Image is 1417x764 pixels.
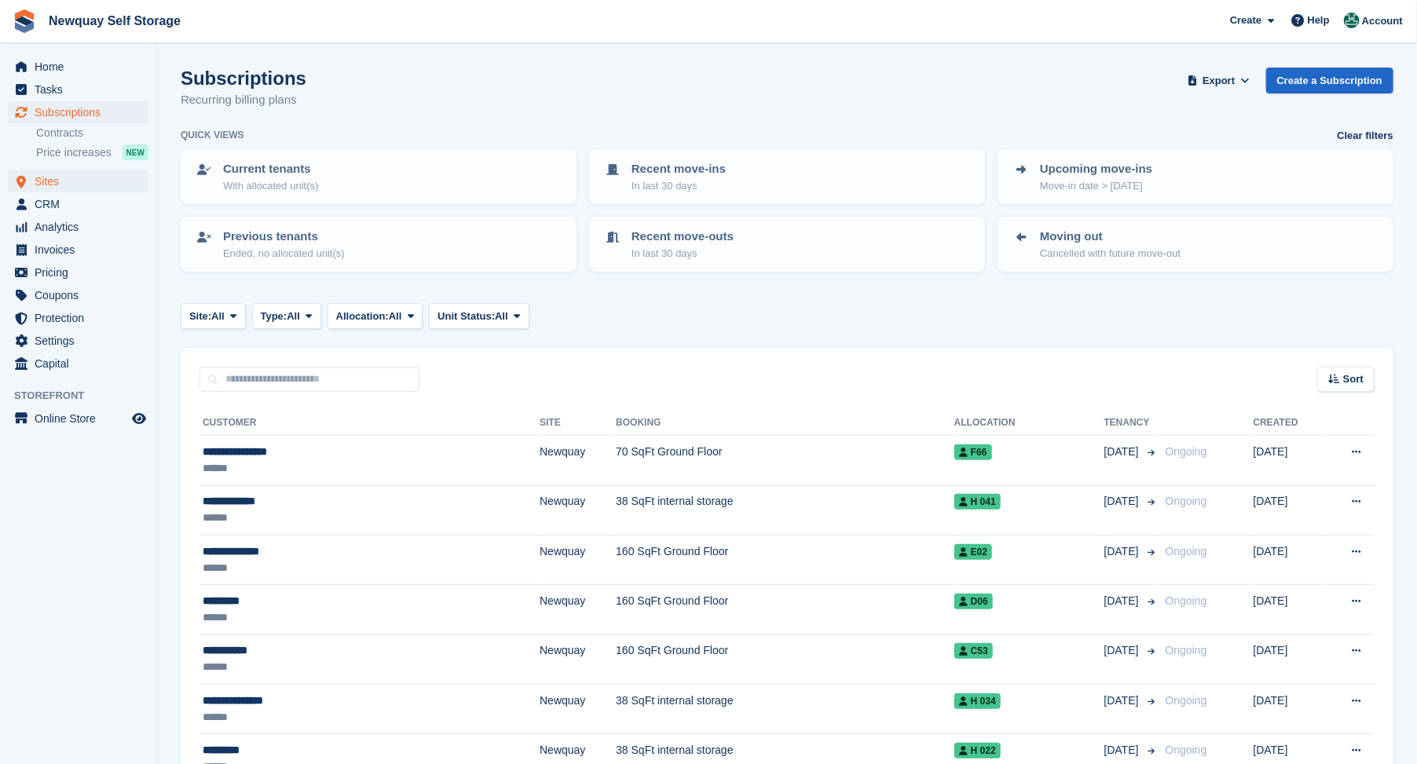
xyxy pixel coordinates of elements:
[1104,642,1142,659] span: [DATE]
[223,160,318,178] p: Current tenants
[1337,128,1393,144] a: Clear filters
[954,444,992,460] span: F66
[35,307,129,329] span: Protection
[8,307,148,329] a: menu
[211,309,225,324] span: All
[616,535,954,584] td: 160 SqFt Ground Floor
[540,634,616,684] td: Newquay
[35,353,129,375] span: Capital
[1254,485,1324,535] td: [DATE]
[8,239,148,261] a: menu
[632,228,734,246] p: Recent move-outs
[1104,411,1159,436] th: Tenancy
[181,303,246,329] button: Site: All
[1040,160,1152,178] p: Upcoming move-ins
[336,309,389,324] span: Allocation:
[616,411,954,436] th: Booking
[1104,444,1142,460] span: [DATE]
[1308,13,1330,28] span: Help
[1104,493,1142,510] span: [DATE]
[8,284,148,306] a: menu
[8,193,148,215] a: menu
[130,409,148,428] a: Preview store
[1254,535,1324,584] td: [DATE]
[181,68,306,89] h1: Subscriptions
[13,9,36,33] img: stora-icon-8386f47178a22dfd0bd8f6a31ec36ba5ce8667c1dd55bd0f319d3a0aa187defe.svg
[35,239,129,261] span: Invoices
[14,388,156,404] span: Storefront
[182,218,575,270] a: Previous tenants Ended, no allocated unit(s)
[540,436,616,485] td: Newquay
[35,56,129,78] span: Home
[999,218,1392,270] a: Moving out Cancelled with future move-out
[954,594,993,609] span: D06
[616,585,954,634] td: 160 SqFt Ground Floor
[1104,593,1142,609] span: [DATE]
[8,216,148,238] a: menu
[1362,13,1403,29] span: Account
[540,585,616,634] td: Newquay
[8,353,148,375] a: menu
[287,309,300,324] span: All
[1040,228,1181,246] p: Moving out
[1040,246,1181,261] p: Cancelled with future move-out
[42,8,187,34] a: Newquay Self Storage
[632,160,726,178] p: Recent move-ins
[1254,436,1324,485] td: [DATE]
[632,178,726,194] p: In last 30 days
[954,743,1001,759] span: H 022
[223,246,345,261] p: Ended, no allocated unit(s)
[8,330,148,352] a: menu
[1254,634,1324,684] td: [DATE]
[540,685,616,734] td: Newquay
[1040,178,1152,194] p: Move-in date > [DATE]
[181,91,306,109] p: Recurring billing plans
[8,261,148,283] a: menu
[954,643,993,659] span: C53
[182,151,575,203] a: Current tenants With allocated unit(s)
[954,494,1001,510] span: H 041
[540,485,616,535] td: Newquay
[252,303,321,329] button: Type: All
[1266,68,1393,93] a: Create a Subscription
[1166,644,1207,656] span: Ongoing
[1104,742,1142,759] span: [DATE]
[954,693,1001,709] span: H 034
[35,216,129,238] span: Analytics
[540,411,616,436] th: Site
[8,170,148,192] a: menu
[1104,693,1142,709] span: [DATE]
[1254,685,1324,734] td: [DATE]
[1254,411,1324,436] th: Created
[1254,585,1324,634] td: [DATE]
[8,101,148,123] a: menu
[328,303,423,329] button: Allocation: All
[1166,694,1207,707] span: Ongoing
[35,193,129,215] span: CRM
[1166,594,1207,607] span: Ongoing
[1184,68,1254,93] button: Export
[223,178,318,194] p: With allocated unit(s)
[8,408,148,430] a: menu
[35,170,129,192] span: Sites
[954,411,1104,436] th: Allocation
[36,126,148,141] a: Contracts
[35,101,129,123] span: Subscriptions
[35,408,129,430] span: Online Store
[8,56,148,78] a: menu
[261,309,287,324] span: Type:
[223,228,345,246] p: Previous tenants
[389,309,402,324] span: All
[591,218,983,270] a: Recent move-outs In last 30 days
[1203,73,1235,89] span: Export
[200,411,540,436] th: Customer
[36,144,148,161] a: Price increases NEW
[429,303,529,329] button: Unit Status: All
[8,79,148,101] a: menu
[495,309,508,324] span: All
[999,151,1392,203] a: Upcoming move-ins Move-in date > [DATE]
[189,309,211,324] span: Site:
[1343,371,1364,387] span: Sort
[616,485,954,535] td: 38 SqFt internal storage
[616,436,954,485] td: 70 SqFt Ground Floor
